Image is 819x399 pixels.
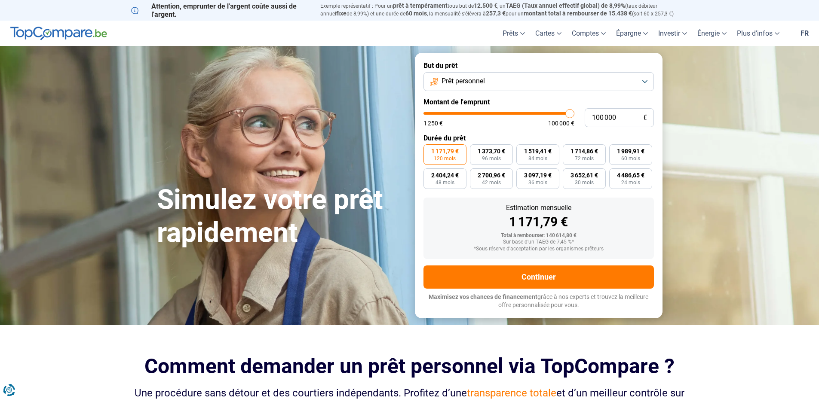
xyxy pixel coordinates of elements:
a: Investir [653,21,692,46]
span: 1 714,86 € [571,148,598,154]
label: But du prêt [423,61,654,70]
p: grâce à nos experts et trouvez la meilleure offre personnalisée pour vous. [423,293,654,310]
span: montant total à rembourser de 15.438 € [524,10,632,17]
span: 24 mois [621,180,640,185]
span: 36 mois [528,180,547,185]
span: 60 mois [621,156,640,161]
a: Cartes [530,21,567,46]
span: 100 000 € [548,120,574,126]
span: € [643,114,647,122]
a: Énergie [692,21,732,46]
span: prêt à tempérament [393,2,448,9]
span: 42 mois [482,180,501,185]
h1: Simulez votre prêt rapidement [157,183,405,250]
h2: Comment demander un prêt personnel via TopCompare ? [131,354,688,378]
span: 12.500 € [474,2,497,9]
label: Durée du prêt [423,134,654,142]
span: 48 mois [436,180,454,185]
span: 60 mois [405,10,427,17]
span: 3 097,19 € [524,172,552,178]
a: Prêts [497,21,530,46]
span: 96 mois [482,156,501,161]
span: 257,3 € [486,10,506,17]
img: TopCompare [10,27,107,40]
span: 4 486,65 € [617,172,644,178]
a: Épargne [611,21,653,46]
div: 1 171,79 € [430,216,647,228]
span: transparence totale [467,387,556,399]
span: Maximisez vos chances de financement [429,293,537,300]
span: 1 250 € [423,120,443,126]
span: 72 mois [575,156,594,161]
span: fixe [336,10,347,17]
span: 2 404,24 € [431,172,459,178]
button: Prêt personnel [423,72,654,91]
div: Total à rembourser: 140 614,80 € [430,233,647,239]
span: 84 mois [528,156,547,161]
span: 30 mois [575,180,594,185]
div: Estimation mensuelle [430,204,647,211]
div: Sur base d'un TAEG de 7,45 %* [430,239,647,245]
button: Continuer [423,265,654,289]
p: Exemple représentatif : Pour un tous but de , un (taux débiteur annuel de 8,99%) et une durée de ... [320,2,688,18]
a: fr [795,21,814,46]
label: Montant de l'emprunt [423,98,654,106]
span: 1 373,70 € [478,148,505,154]
span: 2 700,96 € [478,172,505,178]
span: Prêt personnel [442,76,485,86]
span: 1 519,41 € [524,148,552,154]
span: 1 989,91 € [617,148,644,154]
div: *Sous réserve d'acceptation par les organismes prêteurs [430,246,647,252]
a: Plus d'infos [732,21,785,46]
span: 3 652,61 € [571,172,598,178]
p: Attention, emprunter de l'argent coûte aussi de l'argent. [131,2,310,18]
a: Comptes [567,21,611,46]
span: 120 mois [434,156,456,161]
span: TAEG (Taux annuel effectif global) de 8,99% [506,2,625,9]
span: 1 171,79 € [431,148,459,154]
